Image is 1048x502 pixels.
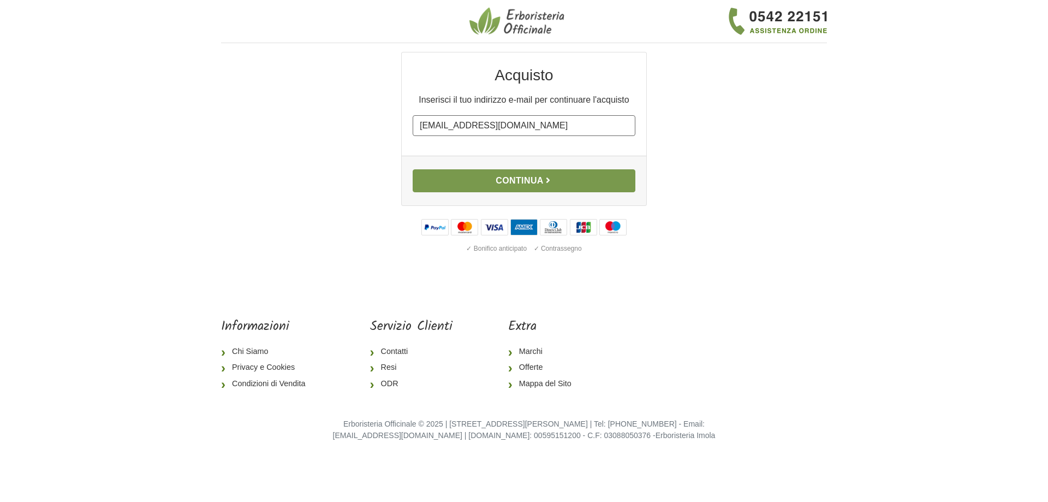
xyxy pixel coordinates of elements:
[469,7,568,36] img: Erboristeria Officinale
[221,344,314,360] a: Chi Siamo
[333,420,716,440] small: Erboristeria Officinale © 2025 | [STREET_ADDRESS][PERSON_NAME] | Tel: [PHONE_NUMBER] - Email: [EM...
[508,376,580,392] a: Mappa del Sito
[221,376,314,392] a: Condizioni di Vendita
[508,359,580,376] a: Offerte
[370,319,452,335] h5: Servizio Clienti
[532,241,584,256] div: ✓ Contrassegno
[636,319,827,357] iframe: fb:page Facebook Social Plugin
[221,359,314,376] a: Privacy e Cookies
[221,319,314,335] h5: Informazioni
[370,376,452,392] a: ODR
[413,115,635,136] input: Il tuo indirizzo e-mail
[508,319,580,335] h5: Extra
[413,93,635,107] p: Inserisci il tuo indirizzo e-mail per continuare l'acquisto
[508,344,580,360] a: Marchi
[370,344,452,360] a: Contatti
[370,359,452,376] a: Resi
[464,241,529,256] div: ✓ Bonifico anticipato
[656,431,716,440] a: Erboristeria Imola
[413,169,635,192] button: Continua
[413,66,635,85] h2: Acquisto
